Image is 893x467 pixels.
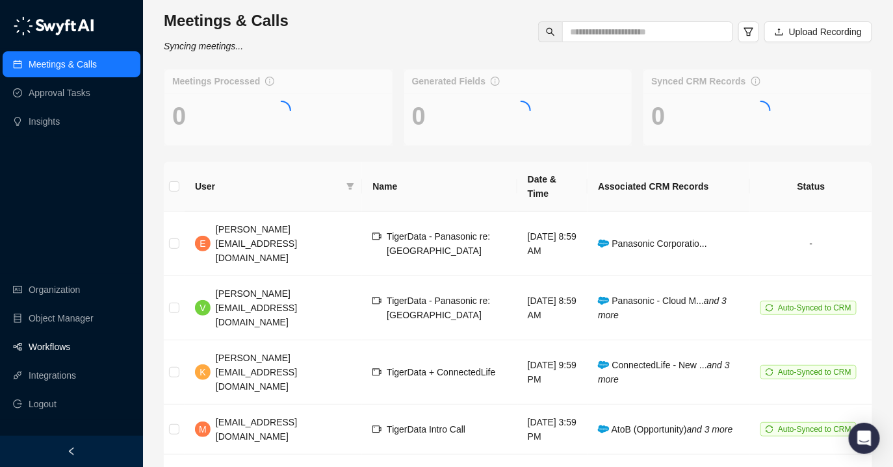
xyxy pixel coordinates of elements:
[13,16,94,36] img: logo-05li4sbe.png
[750,162,872,212] th: Status
[687,424,733,435] i: and 3 more
[29,362,76,388] a: Integrations
[200,365,205,379] span: K
[744,27,754,37] span: filter
[216,224,297,263] span: [PERSON_NAME][EMAIL_ADDRESS][DOMAIN_NAME]
[29,80,90,106] a: Approval Tasks
[517,276,588,340] td: [DATE] 8:59 AM
[362,162,517,212] th: Name
[268,97,295,125] span: loading
[372,425,382,434] span: video-camera
[598,360,730,385] span: ConnectedLife - New ...
[13,399,22,409] span: logout
[778,368,851,377] span: Auto-Synced to CRM
[216,288,297,327] span: [PERSON_NAME][EMAIL_ADDRESS][DOMAIN_NAME]
[387,231,490,256] span: TigerData - Panasonic re: [GEOGRAPHIC_DATA]
[216,353,297,392] span: [PERSON_NAME][EMAIL_ADDRESS][DOMAIN_NAME]
[766,368,773,376] span: sync
[750,212,872,276] td: -
[387,424,465,435] span: TigerData Intro Call
[598,424,732,435] span: AtoB (Opportunity)
[775,27,784,36] span: upload
[766,304,773,312] span: sync
[344,177,357,196] span: filter
[766,425,773,433] span: sync
[517,212,588,276] td: [DATE] 8:59 AM
[372,232,382,241] span: video-camera
[29,51,97,77] a: Meetings & Calls
[199,422,207,436] span: M
[387,367,495,377] span: TigerData + ConnectedLife
[216,417,297,442] span: [EMAIL_ADDRESS][DOMAIN_NAME]
[849,423,880,454] div: Open Intercom Messenger
[29,277,80,303] a: Organization
[546,27,555,36] span: search
[508,97,535,125] span: loading
[195,179,341,194] span: User
[29,108,60,134] a: Insights
[29,334,70,360] a: Workflows
[346,183,354,190] span: filter
[598,360,730,385] i: and 3 more
[517,405,588,455] td: [DATE] 3:59 PM
[372,368,382,377] span: video-camera
[598,296,727,320] span: Panasonic - Cloud M...
[778,425,851,434] span: Auto-Synced to CRM
[164,41,243,51] i: Syncing meetings...
[778,303,851,312] span: Auto-Synced to CRM
[29,391,57,417] span: Logout
[29,305,94,331] a: Object Manager
[387,296,490,320] span: TigerData - Panasonic re: [GEOGRAPHIC_DATA]
[200,301,205,315] span: V
[789,25,862,39] span: Upload Recording
[598,296,727,320] i: and 3 more
[517,340,588,405] td: [DATE] 9:59 PM
[67,447,76,456] span: left
[764,21,872,42] button: Upload Recording
[517,162,588,212] th: Date & Time
[598,238,707,249] span: Panasonic Corporatio...
[588,162,750,212] th: Associated CRM Records
[372,296,382,305] span: video-camera
[164,10,289,31] h3: Meetings & Calls
[747,97,775,125] span: loading
[200,236,205,251] span: E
